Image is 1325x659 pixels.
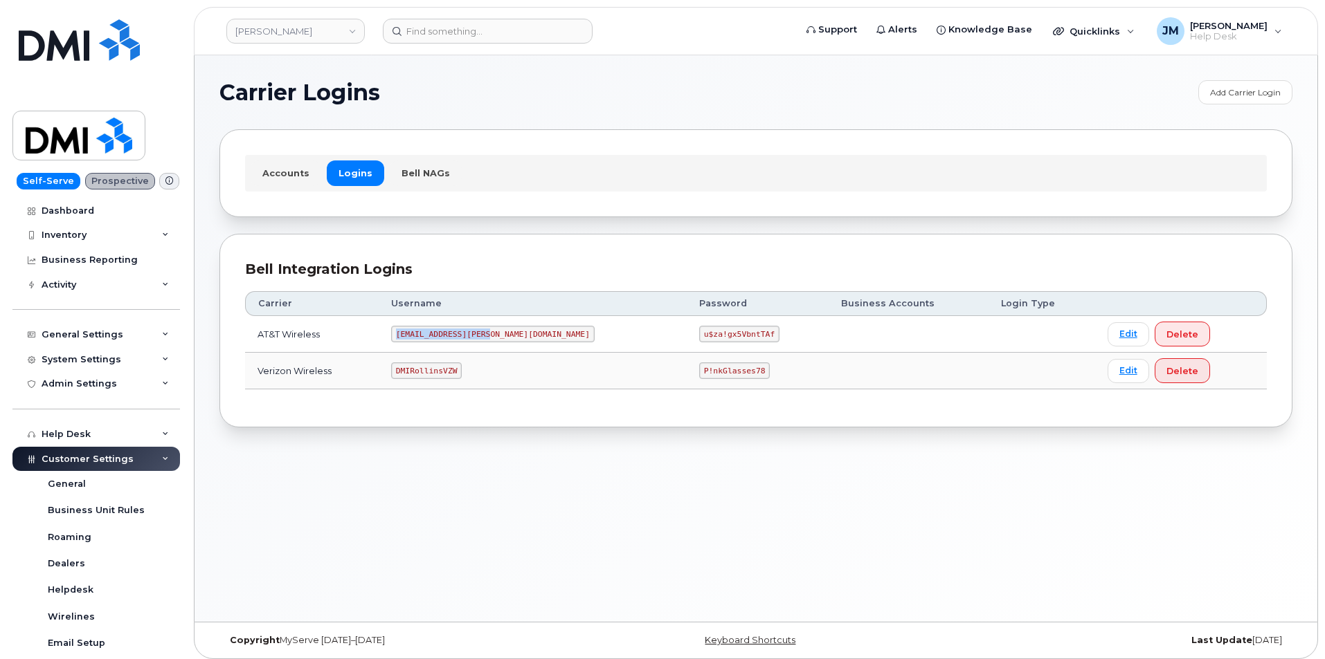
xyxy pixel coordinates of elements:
th: Username [379,291,687,316]
code: DMIRollinsVZW [391,362,462,379]
td: AT&T Wireless [245,316,379,353]
a: Add Carrier Login [1198,80,1292,104]
span: Delete [1166,328,1198,341]
div: [DATE] [935,635,1292,646]
a: Logins [327,160,384,185]
a: Edit [1108,322,1149,346]
code: [EMAIL_ADDRESS][PERSON_NAME][DOMAIN_NAME] [391,326,595,342]
th: Password [687,291,829,316]
code: u$za!gx5VbntTAf [699,326,779,342]
td: Verizon Wireless [245,353,379,389]
strong: Copyright [230,635,280,645]
code: P!nkGlasses78 [699,362,770,379]
th: Business Accounts [829,291,989,316]
div: Bell Integration Logins [245,259,1267,279]
a: Keyboard Shortcuts [705,635,795,645]
th: Login Type [989,291,1095,316]
span: Delete [1166,364,1198,378]
a: Accounts [251,160,321,185]
a: Edit [1108,359,1149,383]
th: Carrier [245,291,379,316]
div: MyServe [DATE]–[DATE] [219,635,577,646]
strong: Last Update [1191,635,1252,645]
span: Carrier Logins [219,82,380,103]
button: Delete [1155,358,1210,383]
a: Bell NAGs [390,160,462,185]
button: Delete [1155,322,1210,346]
